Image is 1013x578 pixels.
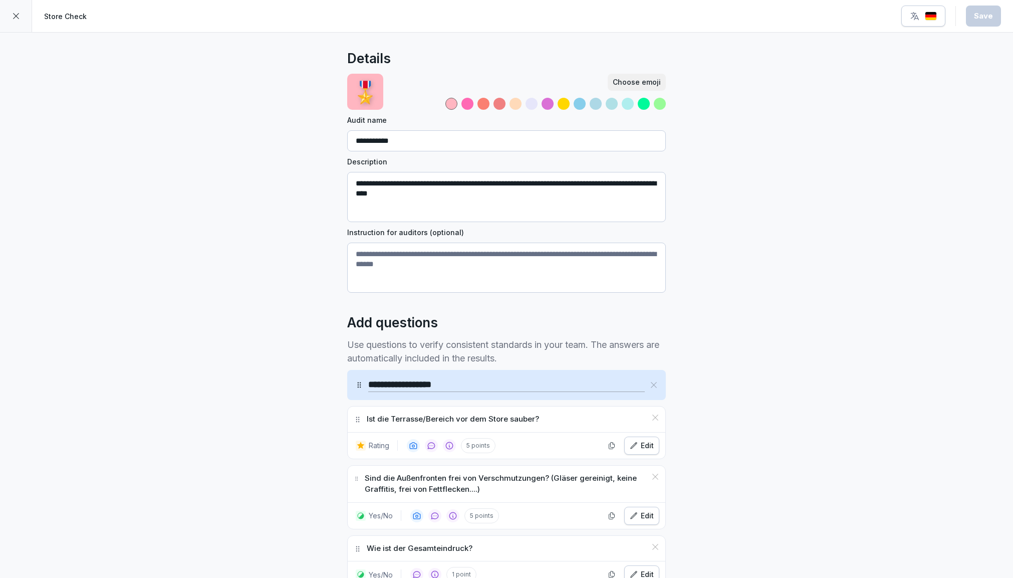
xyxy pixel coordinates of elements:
[613,77,661,88] div: Choose emoji
[347,115,666,125] label: Audit name
[630,510,654,521] div: Edit
[464,508,499,523] p: 5 points
[352,76,378,108] p: 🎖️
[624,437,659,455] button: Edit
[367,543,472,554] p: Wie ist der Gesamteindruck?
[367,414,539,425] p: Ist die Terrasse/Bereich vor dem Store sauber?
[44,11,87,22] p: Store Check
[347,156,666,167] label: Description
[347,49,391,69] h2: Details
[347,313,438,333] h2: Add questions
[608,74,666,91] button: Choose emoji
[925,12,937,21] img: de.svg
[347,338,666,365] p: Use questions to verify consistent standards in your team. The answers are automatically included...
[461,438,495,453] p: 5 points
[966,6,1001,27] button: Save
[369,510,393,521] p: Yes/No
[974,11,993,22] div: Save
[369,440,389,451] p: Rating
[630,440,654,451] div: Edit
[624,507,659,525] button: Edit
[365,473,646,495] p: Sind die Außenfronten frei von Verschmutzungen? (Gläser gereinigt, keine Graffitis, frei von Fett...
[347,227,666,238] label: Instruction for auditors (optional)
